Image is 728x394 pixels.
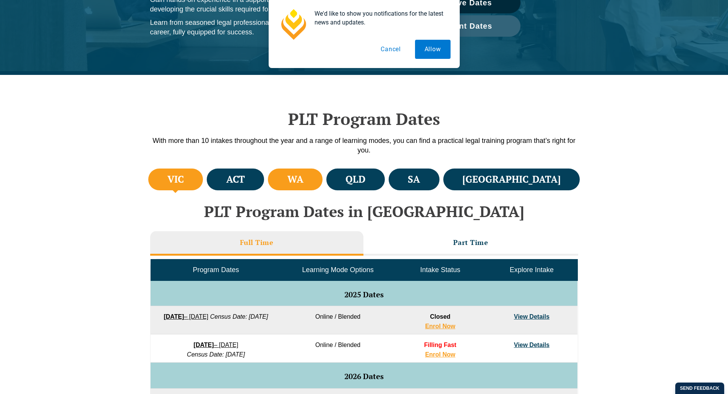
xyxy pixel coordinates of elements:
[240,238,274,247] h3: Full Time
[408,173,420,186] h4: SA
[344,289,384,300] span: 2025 Dates
[510,266,554,274] span: Explore Intake
[281,306,394,334] td: Online / Blended
[210,313,268,320] em: Census Date: [DATE]
[194,342,238,348] a: [DATE]– [DATE]
[164,313,208,320] a: [DATE]– [DATE]
[420,266,460,274] span: Intake Status
[194,342,214,348] strong: [DATE]
[453,238,488,247] h3: Part Time
[226,173,245,186] h4: ACT
[146,136,582,155] p: With more than 10 intakes throughout the year and a range of learning modes, you can find a pract...
[425,351,455,358] a: Enrol Now
[371,40,410,59] button: Cancel
[146,203,582,220] h2: PLT Program Dates in [GEOGRAPHIC_DATA]
[193,266,239,274] span: Program Dates
[425,323,455,329] a: Enrol Now
[344,371,384,381] span: 2026 Dates
[302,266,374,274] span: Learning Mode Options
[167,173,184,186] h4: VIC
[164,313,184,320] strong: [DATE]
[287,173,303,186] h4: WA
[514,313,550,320] a: View Details
[415,40,451,59] button: Allow
[146,109,582,128] h2: PLT Program Dates
[462,173,561,186] h4: [GEOGRAPHIC_DATA]
[424,342,456,348] span: Filling Fast
[514,342,550,348] a: View Details
[281,334,394,363] td: Online / Blended
[278,9,308,40] img: notification icon
[308,9,451,27] div: We'd like to show you notifications for the latest news and updates.
[430,313,450,320] span: Closed
[187,351,245,358] em: Census Date: [DATE]
[345,173,365,186] h4: QLD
